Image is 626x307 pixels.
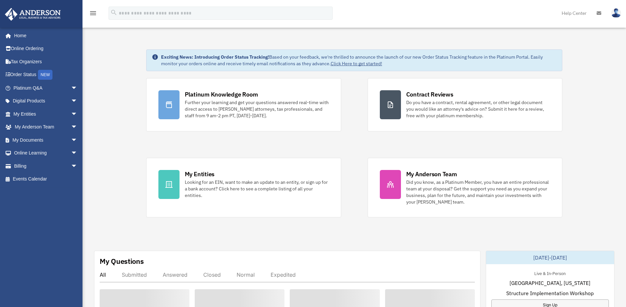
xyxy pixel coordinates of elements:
[185,90,258,98] div: Platinum Knowledge Room
[5,133,87,147] a: My Documentsarrow_drop_down
[100,271,106,278] div: All
[146,158,341,217] a: My Entities Looking for an EIN, want to make an update to an entity, or sign up for a bank accoun...
[5,121,87,134] a: My Anderson Teamarrow_drop_down
[89,9,97,17] i: menu
[5,95,87,108] a: Digital Productsarrow_drop_down
[5,68,87,82] a: Order StatusNEW
[100,256,144,266] div: My Questions
[5,159,87,173] a: Billingarrow_drop_down
[406,179,550,205] div: Did you know, as a Platinum Member, you have an entire professional team at your disposal? Get th...
[71,159,84,173] span: arrow_drop_down
[529,269,571,276] div: Live & In-Person
[5,107,87,121] a: My Entitiesarrow_drop_down
[5,42,87,55] a: Online Ordering
[122,271,147,278] div: Submitted
[146,78,341,131] a: Platinum Knowledge Room Further your learning and get your questions answered real-time with dire...
[5,29,84,42] a: Home
[5,173,87,186] a: Events Calendar
[71,81,84,95] span: arrow_drop_down
[38,70,52,80] div: NEW
[368,158,563,217] a: My Anderson Team Did you know, as a Platinum Member, you have an entire professional team at your...
[5,81,87,95] a: Platinum Q&Aarrow_drop_down
[89,12,97,17] a: menu
[271,271,296,278] div: Expedited
[203,271,221,278] div: Closed
[406,170,457,178] div: My Anderson Team
[71,95,84,108] span: arrow_drop_down
[611,8,621,18] img: User Pic
[163,271,187,278] div: Answered
[406,99,550,119] div: Do you have a contract, rental agreement, or other legal document you would like an attorney's ad...
[161,54,557,67] div: Based on your feedback, we're thrilled to announce the launch of our new Order Status Tracking fe...
[331,61,382,67] a: Click Here to get started!
[237,271,255,278] div: Normal
[161,54,269,60] strong: Exciting News: Introducing Order Status Tracking!
[185,99,329,119] div: Further your learning and get your questions answered real-time with direct access to [PERSON_NAM...
[3,8,63,21] img: Anderson Advisors Platinum Portal
[510,279,590,287] span: [GEOGRAPHIC_DATA], [US_STATE]
[185,170,214,178] div: My Entities
[110,9,117,16] i: search
[5,55,87,68] a: Tax Organizers
[506,289,594,297] span: Structure Implementation Workshop
[368,78,563,131] a: Contract Reviews Do you have a contract, rental agreement, or other legal document you would like...
[71,121,84,134] span: arrow_drop_down
[185,179,329,199] div: Looking for an EIN, want to make an update to an entity, or sign up for a bank account? Click her...
[5,147,87,160] a: Online Learningarrow_drop_down
[71,147,84,160] span: arrow_drop_down
[71,107,84,121] span: arrow_drop_down
[406,90,453,98] div: Contract Reviews
[71,133,84,147] span: arrow_drop_down
[486,251,614,264] div: [DATE]-[DATE]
